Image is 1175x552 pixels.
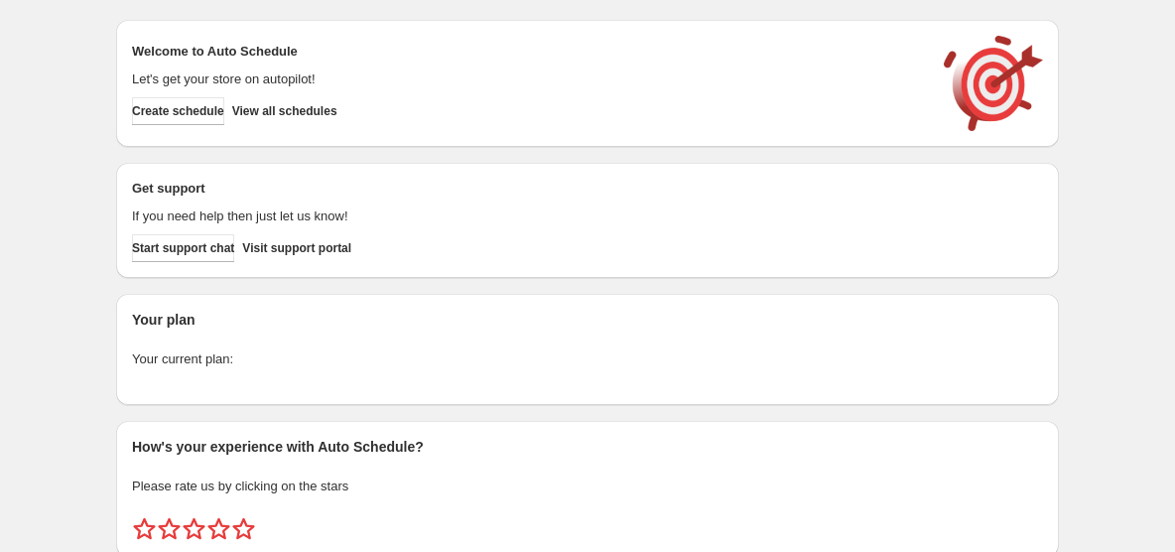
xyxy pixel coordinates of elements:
[232,97,337,125] button: View all schedules
[132,310,1043,330] h2: Your plan
[132,42,924,62] h2: Welcome to Auto Schedule
[242,234,351,262] a: Visit support portal
[132,69,924,89] p: Let's get your store on autopilot!
[132,234,234,262] a: Start support chat
[232,103,337,119] span: View all schedules
[132,97,224,125] button: Create schedule
[132,103,224,119] span: Create schedule
[132,207,924,226] p: If you need help then just let us know!
[132,179,924,199] h2: Get support
[242,240,351,256] span: Visit support portal
[132,437,1043,457] h2: How's your experience with Auto Schedule?
[132,477,1043,496] p: Please rate us by clicking on the stars
[132,349,1043,369] p: Your current plan:
[132,240,234,256] span: Start support chat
